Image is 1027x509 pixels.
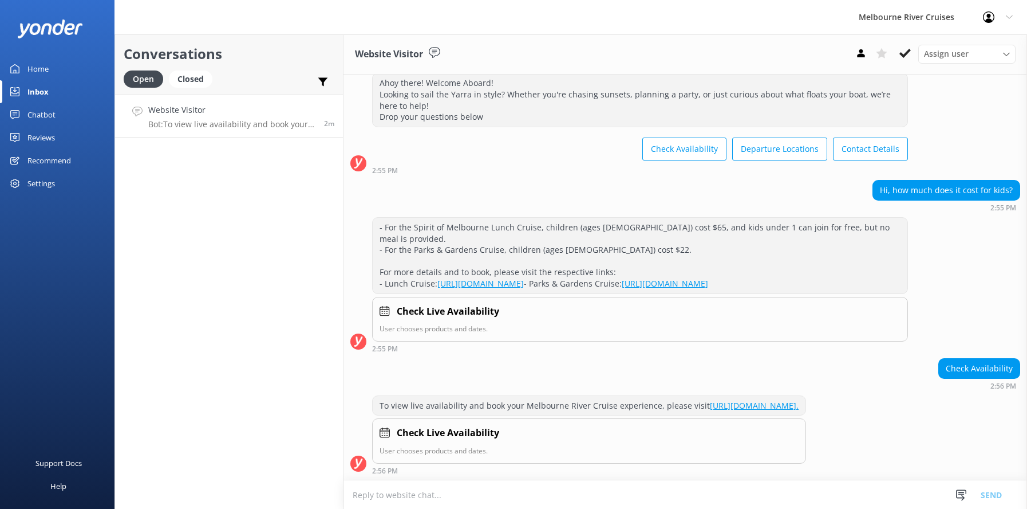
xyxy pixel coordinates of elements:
button: Departure Locations [732,138,827,160]
div: Aug 28 2025 02:55pm (UTC +10:00) Australia/Sydney [872,203,1020,212]
strong: 2:55 PM [372,346,398,353]
h3: Website Visitor [355,47,423,62]
a: [URL][DOMAIN_NAME] [622,278,708,289]
img: yonder-white-logo.png [17,19,83,38]
div: Settings [27,172,55,195]
h4: Check Live Availability [397,304,499,319]
button: Contact Details [833,138,908,160]
h2: Conversations [124,43,334,65]
div: - For the Spirit of Melbourne Lunch Cruise, children (ages [DEMOGRAPHIC_DATA]) cost $65, and kids... [373,218,907,293]
div: Assign User [918,45,1016,63]
strong: 2:56 PM [372,468,398,475]
a: Open [124,72,169,85]
p: User chooses products and dates. [380,323,900,334]
strong: 2:55 PM [990,205,1016,212]
div: Home [27,57,49,80]
a: Website VisitorBot:To view live availability and book your Melbourne River Cruise experience, ple... [115,95,343,138]
span: Assign user [924,48,969,60]
div: Closed [169,71,212,88]
div: Chatbot [27,103,56,126]
p: User chooses products and dates. [380,445,799,456]
div: Aug 28 2025 02:56pm (UTC +10:00) Australia/Sydney [938,382,1020,390]
div: Help [50,475,66,498]
div: Recommend [27,149,71,172]
span: Aug 28 2025 02:56pm (UTC +10:00) Australia/Sydney [324,119,334,128]
div: Hi, how much does it cost for kids? [873,181,1020,200]
div: To view live availability and book your Melbourne River Cruise experience, please visit [373,396,805,416]
h4: Website Visitor [148,104,315,116]
strong: 2:56 PM [990,383,1016,390]
div: Inbox [27,80,49,103]
strong: 2:55 PM [372,167,398,174]
div: Reviews [27,126,55,149]
div: Aug 28 2025 02:55pm (UTC +10:00) Australia/Sydney [372,166,908,174]
button: Check Availability [642,138,726,160]
p: Bot: To view live availability and book your Melbourne River Cruise experience, please visit [URL... [148,119,315,130]
div: Aug 28 2025 02:56pm (UTC +10:00) Australia/Sydney [372,467,806,475]
a: Closed [169,72,218,85]
div: Support Docs [35,452,82,475]
div: Check Availability [939,359,1020,378]
div: Open [124,71,163,88]
a: [URL][DOMAIN_NAME] [437,278,524,289]
div: Ahoy there! Welcome Aboard! Looking to sail the Yarra in style? Whether you're chasing sunsets, p... [373,73,907,126]
div: Aug 28 2025 02:55pm (UTC +10:00) Australia/Sydney [372,344,908,353]
h4: Check Live Availability [397,426,499,441]
a: [URL][DOMAIN_NAME]. [710,400,799,411]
